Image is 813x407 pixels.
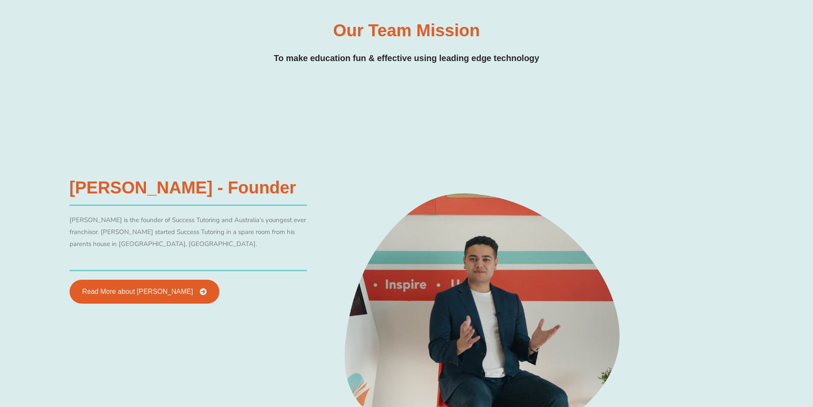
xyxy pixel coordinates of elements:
h3: Our Team Mission [333,22,480,39]
span: Read More about [PERSON_NAME] [82,288,193,295]
iframe: Chat Widget [671,310,813,407]
a: Read More about [PERSON_NAME] [70,280,220,304]
p: [PERSON_NAME] is the founder of Success Tutoring and Australia’s youngest ever franchisor. [PERSO... [70,214,307,250]
h3: [PERSON_NAME] - Founder [70,179,307,196]
h4: To make education fun & effective using leading edge technology [106,52,707,65]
